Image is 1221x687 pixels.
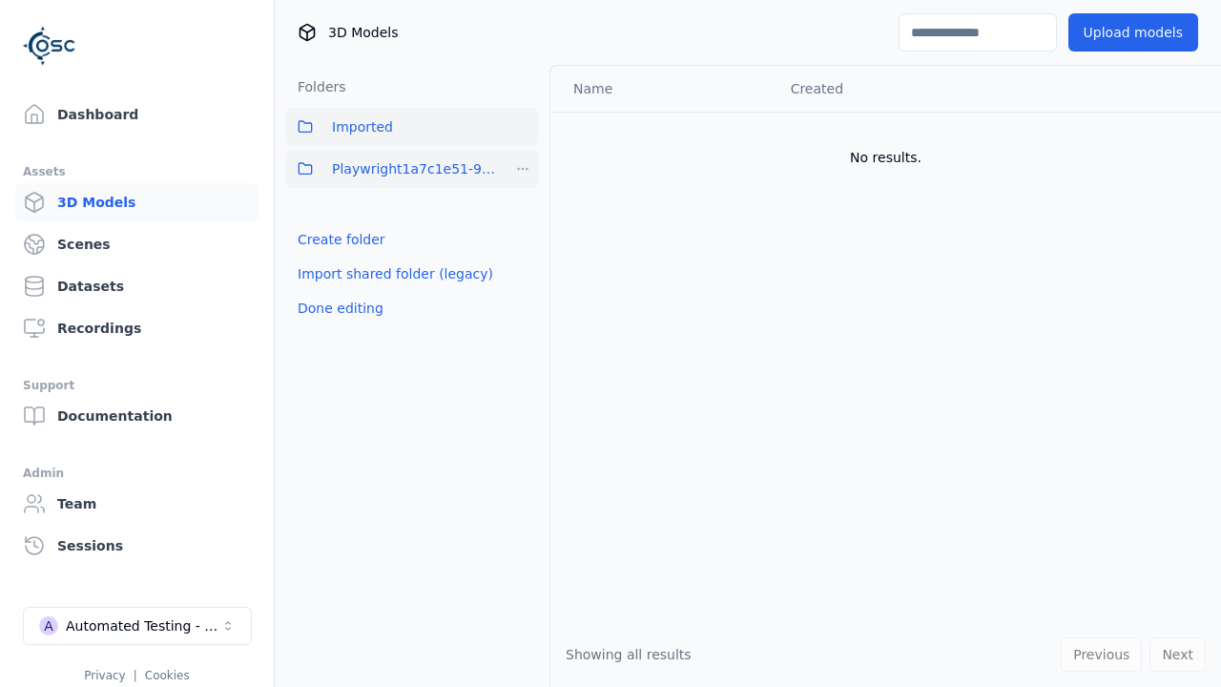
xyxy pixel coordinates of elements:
[1068,13,1198,52] button: Upload models
[15,527,259,565] a: Sessions
[286,291,395,325] button: Done editing
[15,309,259,347] a: Recordings
[286,108,538,146] button: Imported
[15,485,259,523] a: Team
[550,66,776,112] th: Name
[776,66,1005,112] th: Created
[39,616,58,635] div: A
[298,230,385,249] a: Create folder
[23,19,76,73] img: Logo
[328,23,398,42] span: 3D Models
[66,616,220,635] div: Automated Testing - Playwright
[23,160,251,183] div: Assets
[84,669,125,682] a: Privacy
[23,374,251,397] div: Support
[134,669,137,682] span: |
[15,267,259,305] a: Datasets
[332,157,496,180] span: Playwright1a7c1e51-90f5-4a33-8187-b53f7ee47571
[23,462,251,485] div: Admin
[15,95,259,134] a: Dashboard
[550,112,1221,203] td: No results.
[286,257,505,291] button: Import shared folder (legacy)
[566,647,692,662] span: Showing all results
[145,669,190,682] a: Cookies
[15,225,259,263] a: Scenes
[298,264,493,283] a: Import shared folder (legacy)
[15,397,259,435] a: Documentation
[332,115,393,138] span: Imported
[286,150,496,188] button: Playwright1a7c1e51-90f5-4a33-8187-b53f7ee47571
[286,77,346,96] h3: Folders
[15,183,259,221] a: 3D Models
[23,607,252,645] button: Select a workspace
[286,222,397,257] button: Create folder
